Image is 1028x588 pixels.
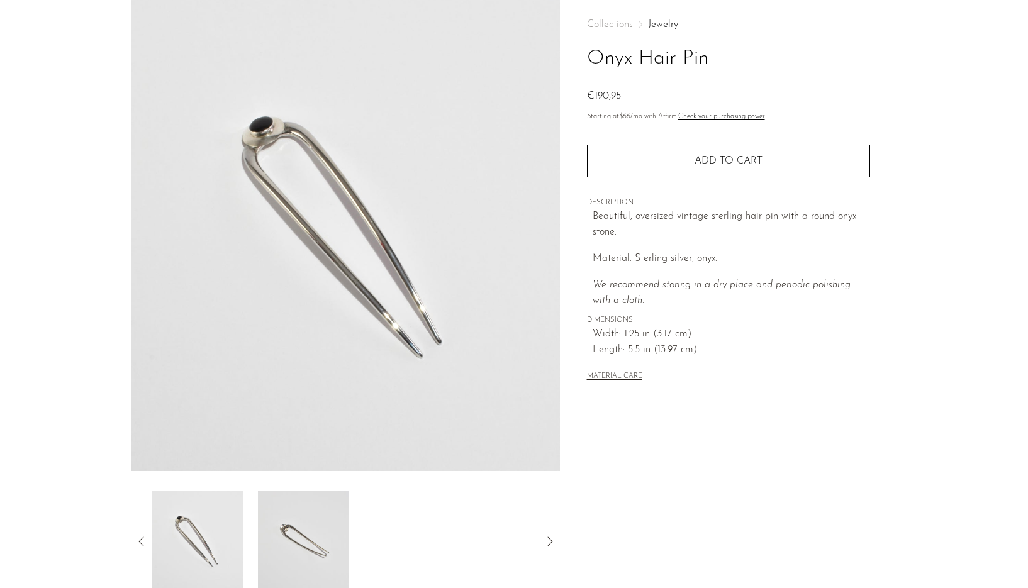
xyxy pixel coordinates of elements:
span: DIMENSIONS [587,315,870,326]
span: Width: 1.25 in (3.17 cm) [593,326,870,343]
span: Collections [587,19,633,30]
span: DESCRIPTION [587,197,870,209]
span: Add to cart [695,156,763,166]
h1: Onyx Hair Pin [587,43,870,75]
p: Material: Sterling silver, onyx. [593,251,870,267]
a: Jewelry [648,19,678,30]
p: Starting at /mo with Affirm. [587,111,870,123]
nav: Breadcrumbs [587,19,870,30]
a: Check your purchasing power - Learn more about Affirm Financing (opens in modal) [678,113,765,120]
p: Beautiful, oversized vintage sterling hair pin with a round onyx stone. [593,209,870,241]
button: Add to cart [587,145,870,177]
span: Length: 5.5 in (13.97 cm) [593,342,870,358]
i: We recommend storing in a dry place and periodic polishing with a cloth. [593,280,851,306]
button: MATERIAL CARE [587,372,642,382]
span: $66 [619,113,630,120]
span: €190,95 [587,91,621,101]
